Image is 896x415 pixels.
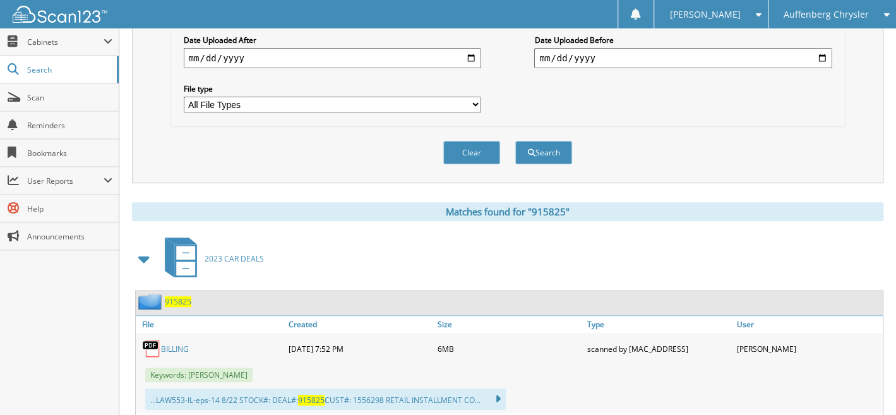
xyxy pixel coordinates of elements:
div: scanned by [MAC_ADDRESS] [584,336,734,361]
div: [DATE] 7:52 PM [285,336,435,361]
img: PDF.png [142,339,161,358]
span: Keywords: [PERSON_NAME] [145,368,253,382]
span: Scan [27,92,112,103]
label: Date Uploaded After [184,35,481,45]
a: Size [434,316,584,333]
input: start [184,48,481,68]
button: Search [515,141,572,164]
a: File [136,316,285,333]
img: folder2.png [138,294,165,310]
div: [PERSON_NAME] [733,336,883,361]
div: ...LAW553-IL-eps-14 8/22 STOCK#: DEAL#: CUST#: 1556298 RETAIL INSTALLMENT CO... [145,388,506,410]
div: 6MB [434,336,584,361]
img: scan123-logo-white.svg [13,6,107,23]
a: User [733,316,883,333]
a: BILLING [161,344,189,354]
span: [PERSON_NAME] [669,11,740,18]
span: 2023 CAR DEALS [205,253,264,264]
span: User Reports [27,176,104,186]
label: Date Uploaded Before [534,35,832,45]
span: Help [27,203,112,214]
a: Created [285,316,435,333]
button: Clear [443,141,500,164]
a: 2023 CAR DEALS [157,234,264,284]
a: Type [584,316,734,333]
span: 915825 [298,395,325,406]
span: Search [27,64,111,75]
label: File type [184,83,481,94]
div: Matches found for "915825" [132,202,883,221]
span: Reminders [27,120,112,131]
input: end [534,48,832,68]
span: Announcements [27,231,112,242]
span: Auffenberg Chrysler [784,11,869,18]
a: 915825 [165,296,191,307]
span: Cabinets [27,37,104,47]
span: Bookmarks [27,148,112,159]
